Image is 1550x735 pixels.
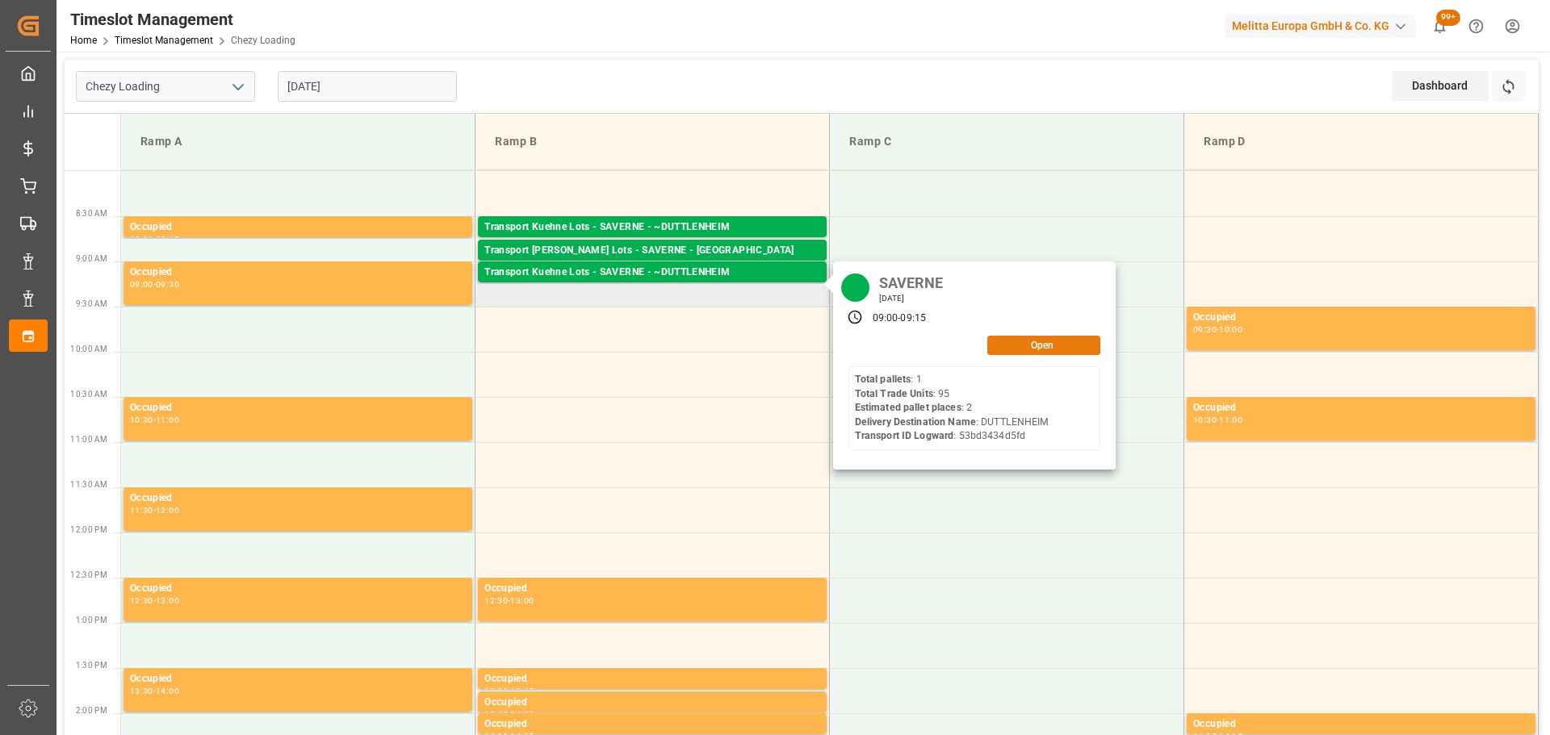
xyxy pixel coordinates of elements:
[484,687,508,695] div: 13:30
[70,35,97,46] a: Home
[1193,326,1217,333] div: 09:30
[484,259,820,273] div: Pallets: 1,TU: 141,City: [GEOGRAPHIC_DATA],Arrival: [DATE] 00:00:00
[130,671,466,687] div: Occupied
[484,581,820,597] div: Occupied
[1225,10,1422,41] button: Melitta Europa GmbH & Co. KG
[843,127,1171,157] div: Ramp C
[898,311,900,326] div: -
[1193,716,1529,733] div: Occupied
[153,281,156,288] div: -
[1458,8,1494,44] button: Help Center
[1219,416,1242,424] div: 11:00
[855,402,961,413] b: Estimated pallet places
[134,127,462,157] div: Ramp A
[484,281,820,294] div: Pallets: 1,TU: 95,City: ~[GEOGRAPHIC_DATA],Arrival: [DATE] 00:00:00
[70,480,107,489] span: 11:30 AM
[153,416,156,424] div: -
[855,430,954,441] b: Transport ID Logward
[130,687,153,695] div: 13:30
[130,507,153,514] div: 11:30
[225,74,249,99] button: open menu
[510,687,534,695] div: 13:45
[1436,10,1460,26] span: 99+
[130,265,466,281] div: Occupied
[873,269,949,293] div: SAVERNE
[70,345,107,353] span: 10:00 AM
[873,293,949,304] div: [DATE]
[153,687,156,695] div: -
[156,597,179,604] div: 13:00
[76,254,107,263] span: 9:00 AM
[156,281,179,288] div: 09:30
[130,581,466,597] div: Occupied
[70,435,107,444] span: 11:00 AM
[900,311,926,326] div: 09:15
[1193,310,1529,326] div: Occupied
[510,711,534,718] div: 14:00
[156,236,179,243] div: 08:45
[153,507,156,514] div: -
[1422,8,1458,44] button: show 100 new notifications
[1193,400,1529,416] div: Occupied
[130,219,466,236] div: Occupied
[508,711,510,718] div: -
[153,597,156,604] div: -
[130,416,153,424] div: 10:30
[76,209,107,218] span: 8:30 AM
[855,416,976,428] b: Delivery Destination Name
[76,299,107,308] span: 9:30 AM
[153,236,156,243] div: -
[156,416,179,424] div: 11:00
[76,71,255,102] input: Type to search/select
[1392,71,1489,101] div: Dashboard
[484,219,820,236] div: Transport Kuehne Lots - SAVERNE - ~DUTTLENHEIM
[130,400,466,416] div: Occupied
[508,597,510,604] div: -
[484,243,820,259] div: Transport [PERSON_NAME] Lots - SAVERNE - [GEOGRAPHIC_DATA]
[855,373,1049,444] div: : 1 : 95 : 2 : DUTTLENHEIM : 53bd3434d5fd
[508,687,510,695] div: -
[488,127,816,157] div: Ramp B
[156,507,179,514] div: 12:00
[1197,127,1525,157] div: Ramp D
[484,695,820,711] div: Occupied
[70,570,107,579] span: 12:30 PM
[855,374,911,385] b: Total pallets
[1217,326,1219,333] div: -
[76,661,107,670] span: 1:30 PM
[484,265,820,281] div: Transport Kuehne Lots - SAVERNE - ~DUTTLENHEIM
[70,7,295,31] div: Timeslot Management
[484,716,820,733] div: Occupied
[484,711,508,718] div: 13:45
[987,336,1100,355] button: Open
[130,491,466,507] div: Occupied
[76,706,107,715] span: 2:00 PM
[76,616,107,624] span: 1:00 PM
[1225,15,1415,38] div: Melitta Europa GmbH & Co. KG
[855,388,933,399] b: Total Trade Units
[130,281,153,288] div: 09:00
[873,311,899,326] div: 09:00
[510,597,534,604] div: 13:00
[484,597,508,604] div: 12:30
[278,71,457,102] input: DD-MM-YYYY
[130,236,153,243] div: 08:30
[1193,416,1217,424] div: 10:30
[1219,326,1242,333] div: 10:00
[1217,416,1219,424] div: -
[156,687,179,695] div: 14:00
[130,597,153,604] div: 12:30
[70,525,107,534] span: 12:00 PM
[70,390,107,399] span: 10:30 AM
[484,671,820,687] div: Occupied
[484,236,820,249] div: Pallets: ,TU: 38,City: ~[GEOGRAPHIC_DATA],Arrival: [DATE] 00:00:00
[115,35,213,46] a: Timeslot Management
